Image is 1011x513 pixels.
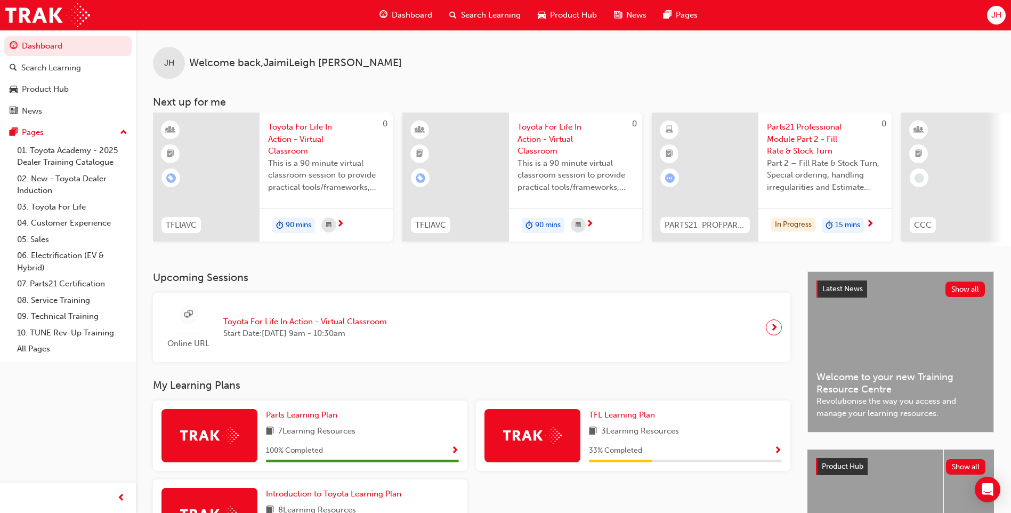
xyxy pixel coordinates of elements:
[4,34,132,123] button: DashboardSearch LearningProduct HubNews
[652,113,892,242] a: 0PARTS21_PROFPART2_0923_ELParts21 Professional Module Part 2 - Fill Rate & Stock TurnPart 2 – Fil...
[517,157,634,194] span: This is a 90 minute virtual classroom session to provide practical tools/frameworks, behaviours a...
[184,308,192,322] span: sessionType_ONLINE_URL-icon
[666,147,673,161] span: booktick-icon
[266,445,323,457] span: 100 % Completed
[826,219,833,233] span: duration-icon
[816,395,985,419] span: Revolutionise the way you access and manage your learning resources.
[326,219,331,232] span: calendar-icon
[4,58,132,78] a: Search Learning
[276,219,284,233] span: duration-icon
[665,173,675,183] span: learningRecordVerb_ATTEMPT-icon
[666,123,673,137] span: learningResourceType_ELEARNING-icon
[22,105,42,117] div: News
[807,271,994,432] a: Latest NewsShow allWelcome to your new Training Resource CentreRevolutionise the way you access a...
[5,3,90,27] img: Trak
[915,123,923,137] span: learningResourceType_INSTRUCTOR_LED-icon
[4,79,132,99] a: Product Hub
[589,425,597,438] span: book-icon
[153,379,790,391] h3: My Learning Plans
[586,220,594,229] span: next-icon
[589,410,655,420] span: TFL Learning Plan
[371,4,441,26] a: guage-iconDashboard
[10,107,18,116] span: news-icon
[13,142,132,171] a: 01. Toyota Academy - 2025 Dealer Training Catalogue
[975,477,1000,502] div: Open Intercom Messenger
[538,9,546,22] span: car-icon
[286,219,311,231] span: 90 mins
[13,215,132,231] a: 04. Customer Experience
[266,488,406,500] a: Introduction to Toyota Learning Plan
[383,119,387,129] span: 0
[589,445,642,457] span: 33 % Completed
[10,42,18,51] span: guage-icon
[167,147,174,161] span: booktick-icon
[816,371,985,395] span: Welcome to your new Training Resource Centre
[451,444,459,458] button: Show Progress
[601,425,679,438] span: 3 Learning Resources
[991,9,1001,21] span: JH
[10,63,17,73] span: search-icon
[535,219,561,231] span: 90 mins
[180,427,239,444] img: Trak
[503,427,562,444] img: Trak
[379,9,387,22] span: guage-icon
[13,292,132,309] a: 08. Service Training
[13,247,132,276] a: 06. Electrification (EV & Hybrid)
[4,123,132,142] button: Pages
[189,57,402,69] span: Welcome back , JaimiLeigh [PERSON_NAME]
[945,282,985,297] button: Show all
[517,121,634,157] span: Toyota For Life In Action - Virtual Classroom
[416,147,424,161] span: booktick-icon
[10,85,18,94] span: car-icon
[550,9,597,21] span: Product Hub
[576,219,581,232] span: calendar-icon
[816,458,985,475] a: Product HubShow all
[415,219,446,231] span: TFLIAVC
[605,4,655,26] a: news-iconNews
[266,409,342,421] a: Parts Learning Plan
[161,338,215,350] span: Online URL
[767,157,883,194] span: Part 2 – Fill Rate & Stock Turn, Special ordering, handling irregularities and Estimate Time of A...
[767,121,883,157] span: Parts21 Professional Module Part 2 - Fill Rate & Stock Turn
[525,219,533,233] span: duration-icon
[13,308,132,325] a: 09. Technical Training
[866,220,874,229] span: next-icon
[167,123,174,137] span: learningResourceType_INSTRUCTOR_LED-icon
[153,113,393,242] a: 0TFLIAVCToyota For Life In Action - Virtual ClassroomThis is a 90 minute virtual classroom sessio...
[13,341,132,357] a: All Pages
[770,320,778,335] span: next-icon
[774,444,782,458] button: Show Progress
[771,218,815,232] div: In Progress
[266,425,274,438] span: book-icon
[441,4,529,26] a: search-iconSearch Learning
[266,410,337,420] span: Parts Learning Plan
[589,409,659,421] a: TFL Learning Plan
[881,119,886,129] span: 0
[268,121,384,157] span: Toyota For Life In Action - Virtual Classroom
[915,173,924,183] span: learningRecordVerb_NONE-icon
[665,219,746,231] span: PARTS21_PROFPART2_0923_EL
[402,113,642,242] a: 0TFLIAVCToyota For Life In Action - Virtual ClassroomThis is a 90 minute virtual classroom sessio...
[914,219,932,231] span: CCC
[120,126,127,140] span: up-icon
[416,173,425,183] span: learningRecordVerb_ENROLL-icon
[4,36,132,56] a: Dashboard
[451,446,459,456] span: Show Progress
[626,9,646,21] span: News
[816,280,985,298] a: Latest NewsShow all
[266,489,401,499] span: Introduction to Toyota Learning Plan
[529,4,605,26] a: car-iconProduct Hub
[153,271,790,284] h3: Upcoming Sessions
[164,57,174,69] span: JH
[392,9,432,21] span: Dashboard
[822,462,863,471] span: Product Hub
[166,219,197,231] span: TFLIAVC
[13,171,132,199] a: 02. New - Toyota Dealer Induction
[13,231,132,248] a: 05. Sales
[835,219,860,231] span: 15 mins
[13,325,132,341] a: 10. TUNE Rev-Up Training
[822,284,863,293] span: Latest News
[449,9,457,22] span: search-icon
[13,199,132,215] a: 03. Toyota For Life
